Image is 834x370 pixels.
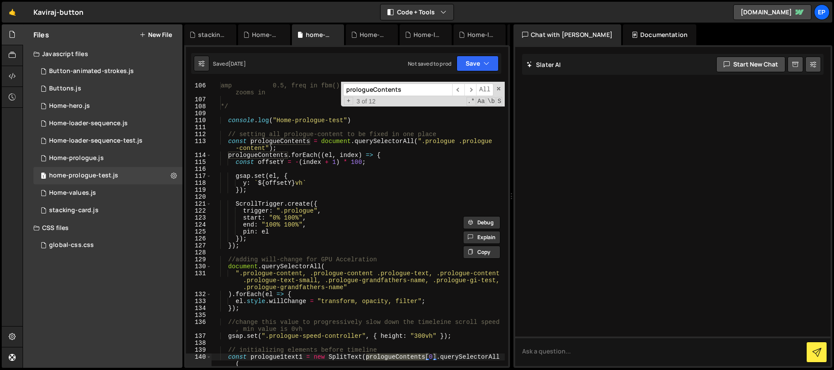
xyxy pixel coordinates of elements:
[198,30,226,39] div: stacking-card.js
[49,67,134,75] div: Button-animated-strokes.js
[186,249,212,256] div: 128
[360,30,387,39] div: Home-prologue.js
[513,24,621,45] div: Chat with [PERSON_NAME]
[49,241,94,249] div: global-css.css
[186,124,212,131] div: 111
[33,167,182,184] div: 16061/44087.js
[186,270,212,291] div: 131
[186,291,212,298] div: 132
[186,180,212,187] div: 118
[186,221,212,228] div: 124
[186,305,212,312] div: 134
[414,30,441,39] div: Home-loader-sequence-test.js
[33,184,182,202] div: 16061/43950.js
[186,333,212,340] div: 137
[228,60,246,67] div: [DATE]
[49,207,99,214] div: stacking-card.js
[33,63,182,80] div: 16061/43947.js
[186,159,212,166] div: 115
[186,207,212,214] div: 122
[477,97,486,106] span: CaseSensitive Search
[463,216,500,229] button: Debug
[33,7,83,17] div: Kaviraj-button
[306,30,334,39] div: home-prologue-test.js
[186,319,212,333] div: 136
[464,83,477,96] span: ​
[186,96,212,103] div: 107
[23,45,182,63] div: Javascript files
[381,4,453,20] button: Code + Tools
[186,242,212,249] div: 127
[733,4,811,20] a: [DOMAIN_NAME]
[476,83,493,96] span: Alt-Enter
[23,219,182,237] div: CSS files
[139,31,172,38] button: New File
[186,152,212,159] div: 114
[186,187,212,193] div: 119
[353,98,379,105] span: 3 of 12
[33,150,182,167] div: 16061/43249.js
[186,214,212,221] div: 123
[186,138,212,152] div: 113
[33,202,182,219] div: 16061/44833.js
[186,235,212,242] div: 126
[41,173,46,180] span: 1
[186,263,212,270] div: 130
[33,132,182,150] div: 16061/44088.js
[186,340,212,347] div: 138
[186,347,212,353] div: 139
[457,56,499,71] button: Save
[213,60,246,67] div: Saved
[33,80,182,97] div: 16061/43050.js
[33,237,182,254] div: 16061/43261.css
[526,60,561,69] h2: Slater AI
[186,353,212,367] div: 140
[49,102,90,110] div: Home-hero.js
[486,97,496,106] span: Whole Word Search
[716,57,785,72] button: Start new chat
[467,97,476,106] span: RegExp Search
[344,97,353,105] span: Toggle Replace mode
[49,85,81,93] div: Buttons.js
[49,137,142,145] div: Home-loader-sequence-test.js
[2,2,23,23] a: 🤙
[463,231,500,244] button: Explain
[33,115,182,132] div: 16061/43594.js
[49,154,104,162] div: Home-prologue.js
[186,166,212,173] div: 116
[186,298,212,305] div: 133
[623,24,696,45] div: Documentation
[186,312,212,319] div: 135
[186,131,212,138] div: 112
[496,97,502,106] span: Search In Selection
[49,189,96,197] div: Home-values.js
[186,228,212,235] div: 125
[49,120,128,127] div: Home-loader-sequence.js
[186,256,212,263] div: 129
[186,173,212,180] div: 117
[252,30,280,39] div: Home-values.js
[408,60,451,67] div: Not saved to prod
[186,110,212,117] div: 109
[467,30,495,39] div: Home-loader-sequence.js
[452,83,464,96] span: ​
[186,200,212,207] div: 121
[186,82,212,96] div: 106
[814,4,830,20] a: Ep
[49,172,118,180] div: home-prologue-test.js
[33,97,182,115] div: 16061/43948.js
[343,83,452,96] input: Search for
[33,30,49,40] h2: Files
[186,103,212,110] div: 108
[186,193,212,200] div: 120
[186,117,212,124] div: 110
[463,246,500,259] button: Copy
